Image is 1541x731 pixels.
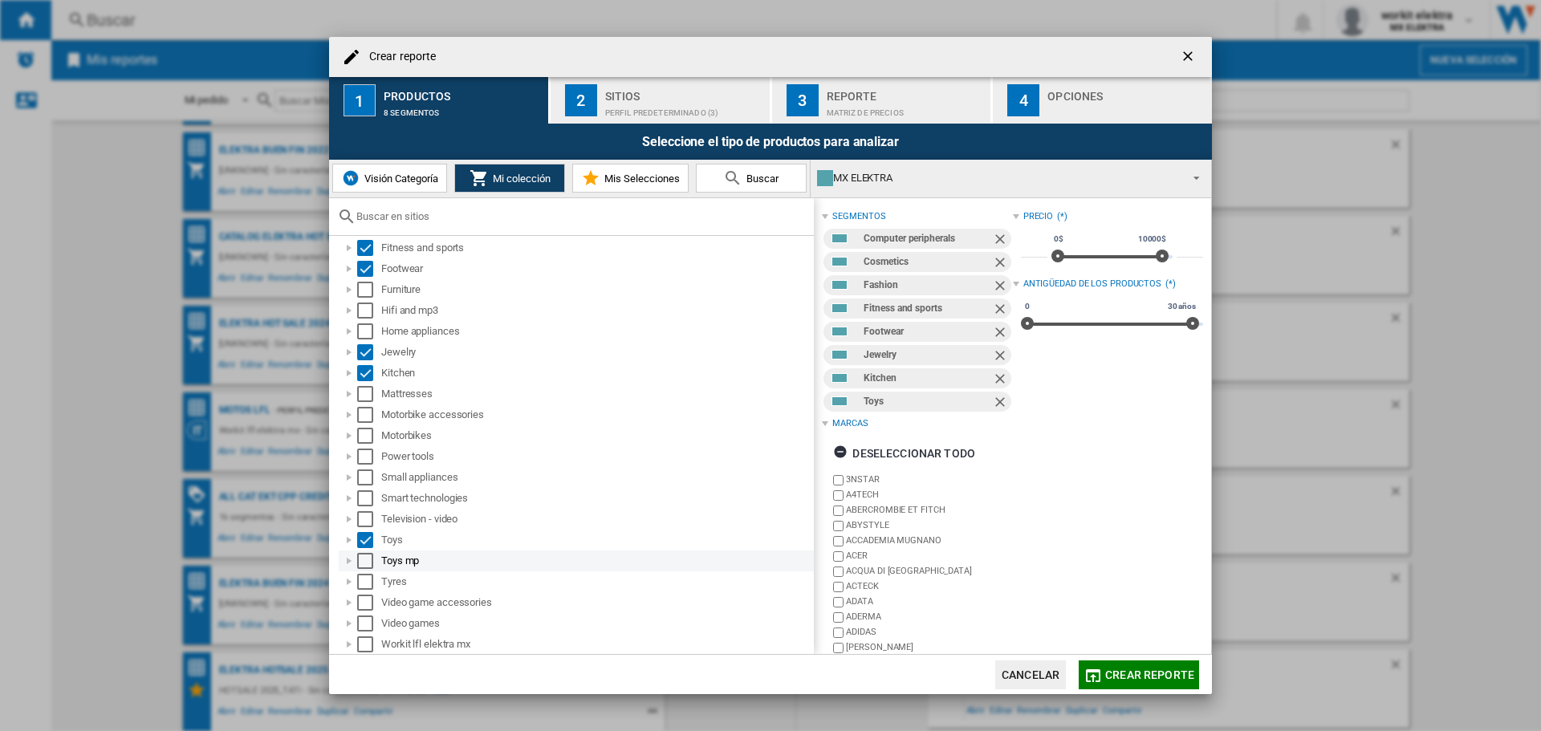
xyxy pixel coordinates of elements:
[864,368,991,388] div: Kitchen
[833,567,844,577] input: brand.name
[381,449,811,465] div: Power tools
[846,534,1012,546] label: ACCADEMIA MUGNANO
[992,278,1011,297] ng-md-icon: Quitar
[381,386,811,402] div: Mattresses
[833,506,844,516] input: brand.name
[833,643,844,653] input: brand.name
[1136,233,1169,246] span: 10000$
[864,275,991,295] div: Fashion
[357,365,381,381] md-checkbox: Select
[833,475,844,485] input: brand.name
[992,394,1011,413] ng-md-icon: Quitar
[827,100,985,117] div: Matriz de precios
[332,164,447,193] button: Visión Categoría
[357,282,381,298] md-checkbox: Select
[357,261,381,277] md-checkbox: Select
[381,365,811,381] div: Kitchen
[846,641,1012,653] label: [PERSON_NAME]
[846,489,1012,501] label: A4TECH
[817,167,1179,189] div: MX ELEKTRA
[772,77,993,124] button: 3 Reporte Matriz de precios
[1007,84,1039,116] div: 4
[357,532,381,548] md-checkbox: Select
[381,323,811,339] div: Home appliances
[600,173,680,185] span: Mis Selecciones
[846,519,1012,531] label: ABYSTYLE
[846,550,1012,562] label: ACER
[384,100,542,117] div: 8 segmentos
[381,615,811,632] div: Video games
[329,124,1212,160] div: Seleccione el tipo de productos para analizar
[381,240,811,256] div: Fitness and sports
[833,536,844,546] input: brand.name
[357,553,381,569] md-checkbox: Select
[357,636,381,652] md-checkbox: Select
[827,83,985,100] div: Reporte
[1023,278,1161,290] div: Antigüedad de los productos
[833,627,844,638] input: brand.name
[381,282,811,298] div: Furniture
[381,595,811,611] div: Video game accessories
[846,565,1012,577] label: ACQUA DI [GEOGRAPHIC_DATA]
[828,439,980,468] button: Deseleccionar todo
[357,490,381,506] md-checkbox: Select
[864,252,991,272] div: Cosmetics
[787,84,819,116] div: 3
[1047,83,1206,100] div: Opciones
[381,553,811,569] div: Toys mp
[357,240,381,256] md-checkbox: Select
[357,574,381,590] md-checkbox: Select
[833,582,844,592] input: brand.name
[357,469,381,485] md-checkbox: Select
[833,490,844,501] input: brand.name
[995,660,1066,689] button: Cancelar
[993,77,1212,124] button: 4 Opciones
[360,173,438,185] span: Visión Categoría
[361,49,436,65] h4: Crear reporte
[992,301,1011,320] ng-md-icon: Quitar
[846,626,1012,638] label: ADIDAS
[357,386,381,402] md-checkbox: Select
[846,504,1012,516] label: ABERCROMBIE ET FITCH
[696,164,807,193] button: Buscar
[357,428,381,444] md-checkbox: Select
[864,322,991,342] div: Footwear
[1051,233,1066,246] span: 0$
[1180,48,1199,67] ng-md-icon: getI18NText('BUTTONS.CLOSE_DIALOG')
[833,439,975,468] div: Deseleccionar todo
[381,261,811,277] div: Footwear
[381,469,811,485] div: Small appliances
[846,611,1012,623] label: ADERMA
[1023,210,1053,223] div: Precio
[846,595,1012,607] label: ADATA
[833,521,844,531] input: brand.name
[357,615,381,632] md-checkbox: Select
[381,344,811,360] div: Jewelry
[992,371,1011,390] ng-md-icon: Quitar
[1079,660,1199,689] button: Crear reporte
[357,595,381,611] md-checkbox: Select
[381,574,811,590] div: Tyres
[864,345,991,365] div: Jewelry
[381,407,811,423] div: Motorbike accessories
[551,77,771,124] button: 2 Sitios Perfil predeterminado (3)
[864,392,991,412] div: Toys
[357,407,381,423] md-checkbox: Select
[572,164,689,193] button: Mis Selecciones
[1165,300,1198,313] span: 30 años
[341,169,360,188] img: wiser-icon-blue.png
[381,532,811,548] div: Toys
[381,490,811,506] div: Smart technologies
[992,324,1011,343] ng-md-icon: Quitar
[384,83,542,100] div: Productos
[992,254,1011,274] ng-md-icon: Quitar
[454,164,565,193] button: Mi colección
[381,636,811,652] div: Workit lfl elektra mx
[846,580,1012,592] label: ACTECK
[742,173,779,185] span: Buscar
[357,449,381,465] md-checkbox: Select
[357,511,381,527] md-checkbox: Select
[992,231,1011,250] ng-md-icon: Quitar
[381,511,811,527] div: Television - video
[864,298,991,319] div: Fitness and sports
